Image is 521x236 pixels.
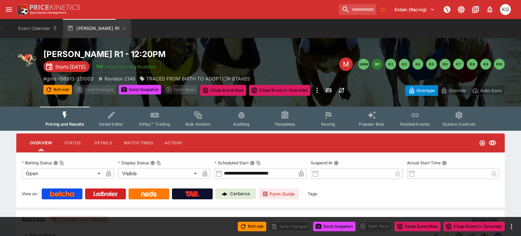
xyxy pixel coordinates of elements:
button: Copy To Clipboard [256,161,261,165]
button: Close Event (+ Override) [443,222,505,231]
span: InPlay™ Trading [139,122,170,127]
nav: pagination navigation [358,59,505,70]
span: Auditing [233,122,250,127]
p: Scheduled Start [214,160,249,166]
button: [PERSON_NAME] R1 [63,19,131,38]
button: Overview [24,135,57,151]
button: Jetbet Meeting Available [92,61,161,72]
button: Refresh [43,85,72,94]
button: No Bookmarks [378,4,388,15]
button: Refresh [238,222,266,231]
p: Copy To Clipboard [43,75,94,82]
button: R1 [372,59,383,70]
img: TabNZ [185,191,199,197]
p: Actual Start Time [407,160,441,166]
button: Copy To Clipboard [156,161,161,165]
input: search [339,4,376,15]
button: Event Calendar [14,19,62,38]
button: Suspend At [334,161,339,165]
div: Edit Meeting [339,57,353,71]
button: R10 [494,59,505,70]
div: Event type filters [40,107,481,131]
h2: Copy To Clipboard [43,49,274,59]
a: Cerberus [215,188,256,199]
button: SMM [358,59,369,70]
img: Cerberus [222,191,227,197]
button: Auto-Save [469,85,505,96]
button: Status [57,135,88,151]
span: Detail Editor [99,122,123,127]
button: R7 [453,59,464,70]
button: Documentation [469,3,482,16]
button: R8 [467,59,478,70]
p: Override [449,87,466,94]
button: Display filter [468,214,502,225]
svg: Visible [488,139,497,147]
button: Close Event Now [394,222,441,231]
button: Notifications [484,3,496,16]
p: TRACED FROM BIRTH TO ADOPTION STAKES [146,75,250,82]
span: System Controls [442,122,476,127]
button: Scheduled StartCopy To Clipboard [250,161,255,165]
button: R5 [426,59,437,70]
button: Actions [159,135,189,151]
p: Starts [DATE] [55,63,85,70]
label: View on : [22,188,39,199]
span: Racing [321,122,335,127]
svg: Open [479,140,486,146]
a: Form Guide [259,188,299,199]
p: Display Status [118,160,149,166]
span: Related Events [400,122,430,127]
img: Betcha [50,191,74,197]
button: Close Event Now [200,85,246,96]
span: Templates [274,122,295,127]
img: Ladbrokes [93,191,118,197]
p: Auto-Save [480,87,502,94]
button: more [507,222,516,231]
button: Send Snapshot [313,222,355,231]
button: R3 [399,59,410,70]
button: R9 [480,59,491,70]
p: Overtype [417,87,435,94]
button: NOT Connected to PK [441,3,453,16]
button: R6 [440,59,450,70]
button: Actual Start Time [442,161,447,165]
p: Betting Status [22,160,52,166]
div: TRACED FROM BIRTH TO ADOPTION STAKES [139,75,250,82]
button: Display StatusCopy To Clipboard [150,161,155,165]
div: Open [22,168,103,179]
button: Copy To Clipboard [59,161,64,165]
div: split button [358,221,392,231]
div: Start From [405,85,505,96]
img: greyhound_racing.png [16,49,38,71]
span: Popular Bets [359,122,384,127]
button: Close Event (+ Override) [249,85,310,96]
button: Betting StatusCopy To Clipboard [53,161,58,165]
img: PriceKinetics Logo [15,3,28,16]
button: Select Tenant [390,4,439,15]
button: more [313,85,321,96]
img: PriceKinetics [30,5,80,10]
button: Toggle light/dark mode [455,3,467,16]
p: Revision 2146 [104,75,135,82]
button: R2 [385,59,396,70]
button: R4 [412,59,423,70]
img: Neds [141,191,156,197]
button: Overtype [405,85,438,96]
p: Cerberus [230,190,250,197]
button: Kevin Gutschlag [498,2,513,17]
h5: Markets [22,216,45,223]
label: Tags: [308,188,318,199]
div: Visible [118,168,199,179]
div: 2 Groups 2 Markets [51,216,107,224]
img: jetbet-logo.svg [96,63,103,70]
div: split button [164,85,197,94]
div: Kevin Gutschlag [500,4,511,15]
button: Match Times [118,135,159,151]
button: Send Snapshot [119,85,161,94]
p: Suspend At [311,160,332,166]
img: Sportsbook Management [30,11,66,14]
span: Pricing and Results [45,122,84,127]
button: Override [438,85,469,96]
button: Details [88,135,118,151]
